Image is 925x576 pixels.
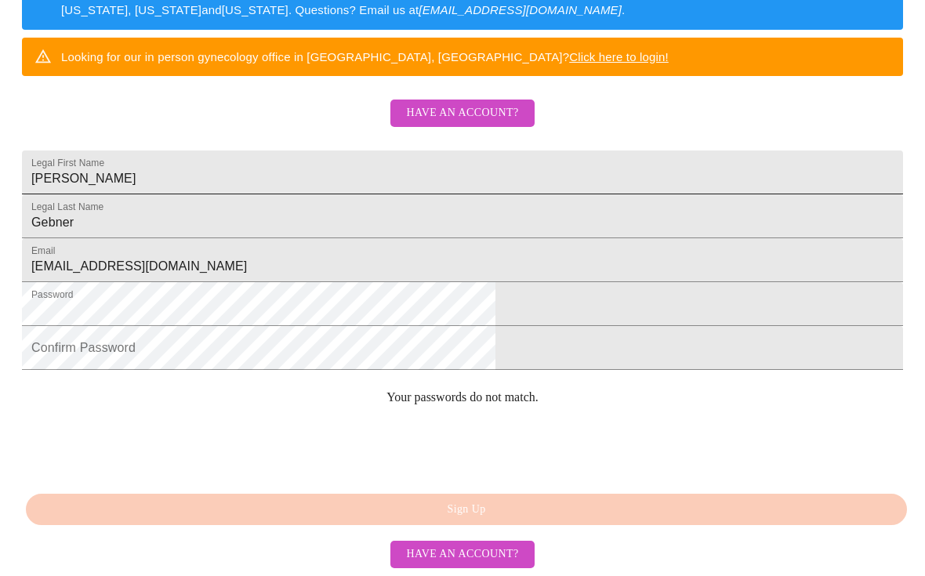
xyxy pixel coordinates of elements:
em: [EMAIL_ADDRESS][DOMAIN_NAME] [419,3,622,16]
button: Have an account? [390,100,534,127]
p: Your passwords do not match. [22,390,903,404]
button: Have an account? [390,541,534,568]
iframe: reCAPTCHA [22,417,260,478]
a: Have an account? [386,117,538,130]
a: Have an account? [386,546,538,560]
a: Click here to login! [569,50,669,63]
div: Looking for our in person gynecology office in [GEOGRAPHIC_DATA], [GEOGRAPHIC_DATA]? [61,42,669,71]
span: Have an account? [406,103,518,123]
span: Have an account? [406,545,518,564]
